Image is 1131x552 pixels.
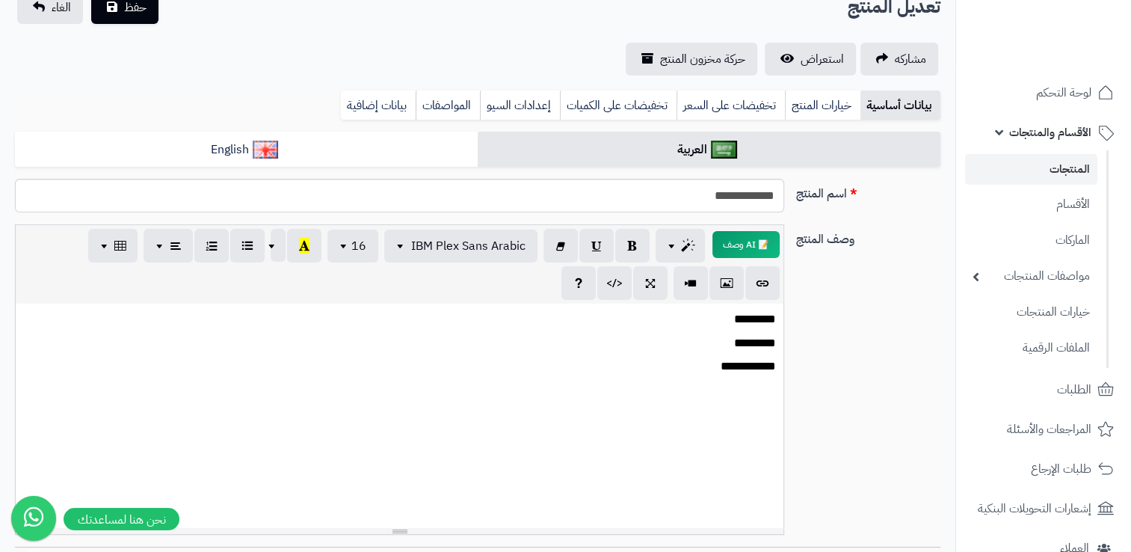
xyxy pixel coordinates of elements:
[965,451,1122,487] a: طلبات الإرجاع
[677,91,785,120] a: تخفيضات على السعر
[15,132,478,168] a: English
[801,50,844,68] span: استعراض
[1031,459,1091,479] span: طلبات الإرجاع
[478,132,940,168] a: العربية
[626,43,757,76] a: حركة مخزون المنتج
[978,498,1091,519] span: إشعارات التحويلات البنكية
[480,91,560,120] a: إعدادات السيو
[384,230,537,263] button: IBM Plex Sans Arabic
[965,296,1097,328] a: خيارات المنتجات
[965,332,1097,364] a: الملفات الرقمية
[860,43,938,76] a: مشاركه
[416,91,480,120] a: المواصفات
[712,231,780,258] button: 📝 AI وصف
[965,491,1122,527] a: إشعارات التحويلات البنكية
[965,260,1097,292] a: مواصفات المنتجات
[253,141,279,159] img: English
[1036,82,1091,103] span: لوحة التحكم
[1057,379,1091,400] span: الطلبات
[965,224,1097,257] a: الماركات
[1029,40,1117,71] img: logo-2.png
[660,50,745,68] span: حركة مخزون المنتج
[965,188,1097,221] a: الأقسام
[965,372,1122,408] a: الطلبات
[965,75,1122,111] a: لوحة التحكم
[1007,419,1091,440] span: المراجعات والأسئلة
[965,411,1122,447] a: المراجعات والأسئلة
[895,50,926,68] span: مشاركه
[560,91,677,120] a: تخفيضات على الكميات
[790,179,946,203] label: اسم المنتج
[327,230,378,263] button: 16
[1009,122,1091,143] span: الأقسام والمنتجات
[411,237,526,255] span: IBM Plex Sans Arabic
[351,237,366,255] span: 16
[860,91,940,120] a: بيانات أساسية
[765,43,856,76] a: استعراض
[711,141,737,159] img: العربية
[790,224,946,248] label: وصف المنتج
[341,91,416,120] a: بيانات إضافية
[965,154,1097,185] a: المنتجات
[785,91,860,120] a: خيارات المنتج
